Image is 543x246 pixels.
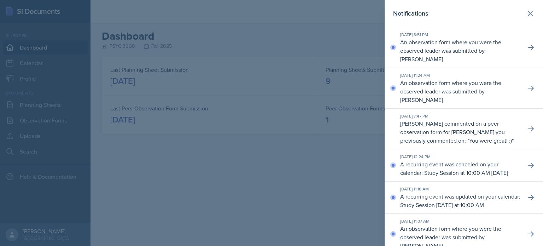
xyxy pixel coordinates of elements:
p: A recurring event was updated on your calendar: Study Session [DATE] at 10:00 AM [400,192,520,209]
p: An observation form where you were the observed leader was submitted by [PERSON_NAME] [400,79,520,104]
h2: Notifications [393,8,428,18]
div: [DATE] 11:18 AM [400,186,520,192]
div: [DATE] 7:47 PM [400,113,520,119]
div: [DATE] 3:51 PM [400,32,520,38]
p: [PERSON_NAME] commented on a peer observation form for [PERSON_NAME] you previously commented on:... [400,119,520,145]
div: [DATE] 11:07 AM [400,218,520,224]
p: You were great! :) [469,137,512,144]
p: An observation form where you were the observed leader was submitted by [PERSON_NAME] [400,38,520,63]
div: [DATE] 11:24 AM [400,72,520,79]
div: [DATE] 12:24 PM [400,154,520,160]
p: A recurring event was canceled on your calendar: Study Session at 10:00 AM [DATE] [400,160,520,177]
